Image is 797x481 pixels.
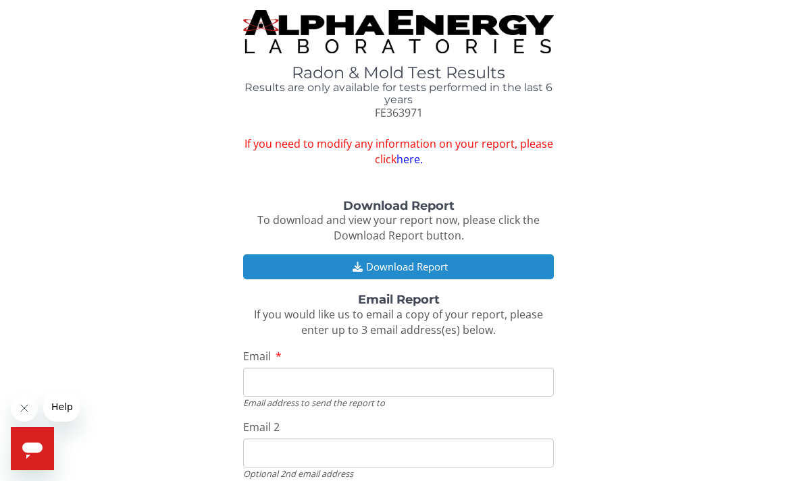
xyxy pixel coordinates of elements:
[243,82,554,105] h4: Results are only available for tests performed in the last 6 years
[243,136,554,167] span: If you need to modify any information on your report, please click
[11,395,38,422] iframe: Close message
[358,292,440,307] strong: Email Report
[243,468,554,480] div: Optional 2nd email address
[257,213,540,243] span: To download and view your report now, please click the Download Report button.
[396,152,423,167] a: here.
[243,64,554,82] h1: Radon & Mold Test Results
[11,427,54,470] iframe: Button to launch messaging window
[43,392,80,422] iframe: Message from company
[243,349,271,364] span: Email
[243,397,554,409] div: Email address to send the report to
[243,420,280,434] span: Email 2
[375,105,423,120] span: FE363971
[243,254,554,279] button: Download Report
[343,198,455,213] strong: Download Report
[254,307,543,337] span: If you would like us to email a copy of your report, please enter up to 3 email address(es) below.
[243,10,554,53] img: TightCrop.jpg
